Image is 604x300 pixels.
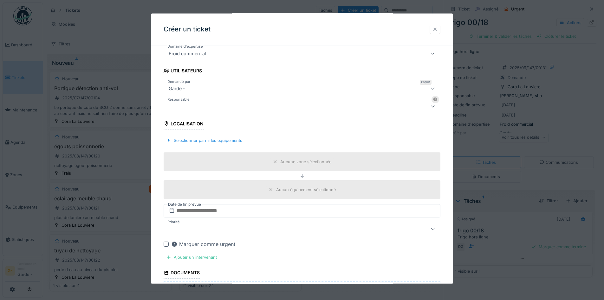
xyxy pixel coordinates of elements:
div: Aucune zone sélectionnée [280,158,331,164]
div: Sélectionner parmi les équipements [164,136,245,144]
div: Froid commercial [166,50,208,57]
div: Documents [164,268,200,279]
label: Demandé par [166,79,192,84]
div: Marquer comme urgent [171,240,235,248]
label: Date de fin prévue [167,201,202,208]
div: Requis [420,79,432,84]
div: Garde - [166,84,188,92]
div: Utilisateurs [164,66,202,77]
label: Domaine d'expertise [166,44,204,49]
div: Aucun équipement sélectionné [276,186,336,192]
div: Localisation [164,119,204,130]
label: Responsable [166,97,191,102]
h3: Créer un ticket [164,25,211,33]
div: Ajouter un intervenant [164,253,219,262]
label: Priorité [166,219,181,225]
